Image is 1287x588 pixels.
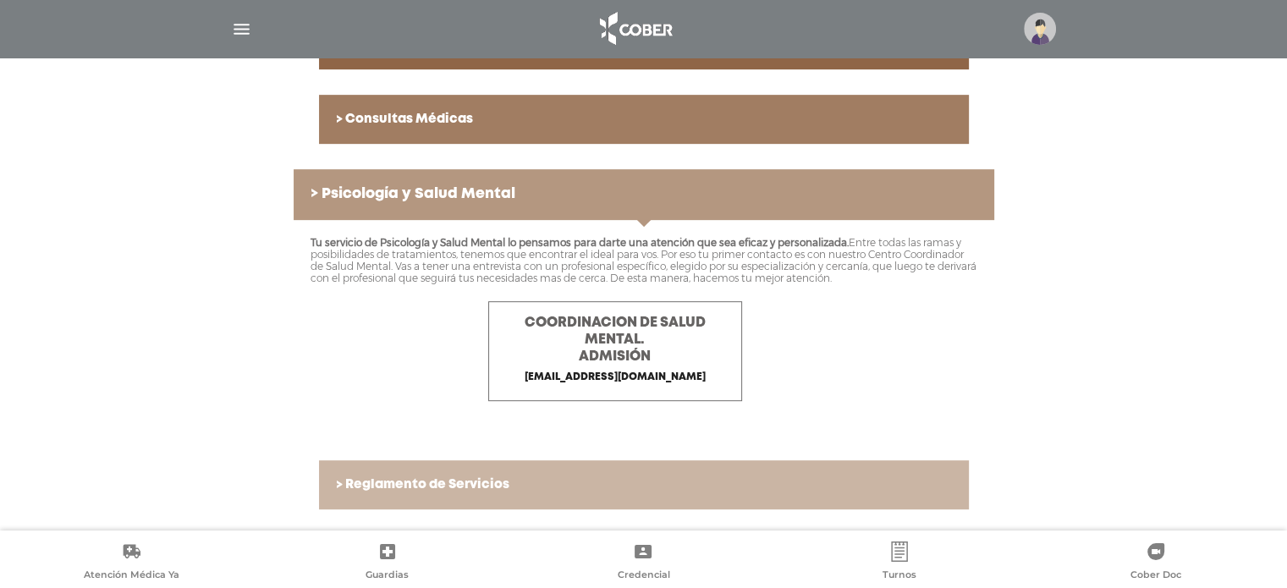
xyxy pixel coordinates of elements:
[260,541,516,584] a: Guardias
[525,316,706,363] span: COORDINACION DE SALUD MENTAL. ADMISIÓN
[591,8,679,49] img: logo_cober_home-white.png
[515,541,772,584] a: Credencial
[84,569,179,584] span: Atención Médica Ya
[883,569,916,584] span: Turnos
[319,95,969,144] a: > Consultas Médicas
[231,19,252,40] img: Cober_menu-lines-white.svg
[617,569,669,584] span: Credencial
[319,460,969,509] a: > Reglamento de Servicios
[1027,541,1284,584] a: Cober Doc
[1130,569,1181,584] span: Cober Doc
[294,169,994,220] a: > Psicología y Salud Mental
[772,541,1028,584] a: Turnos
[311,237,977,284] p: Entre todas las ramas y posibilidades de tratamientos, tenemos que encontrar el ideal para vos. P...
[366,569,409,584] span: Guardias
[1024,13,1056,45] img: profile-placeholder.svg
[311,186,977,203] h6: > Psicología y Salud Mental
[336,112,952,127] h6: > Consultas Médicas
[525,372,706,382] a: [EMAIL_ADDRESS][DOMAIN_NAME]
[311,236,849,249] span: Tu servicio de Psicología y Salud Mental lo pensamos para darte una atención que sea eficaz y per...
[336,477,952,492] h6: > Reglamento de Servicios
[3,541,260,584] a: Atención Médica Ya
